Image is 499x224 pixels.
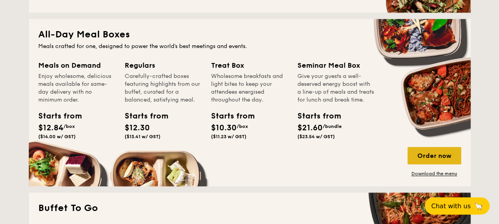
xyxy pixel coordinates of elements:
[38,202,461,215] h2: Buffet To Go
[125,110,160,122] div: Starts from
[38,60,115,71] div: Meals on Demand
[211,72,288,104] div: Wholesome breakfasts and light bites to keep your attendees energised throughout the day.
[297,123,323,133] span: $21.60
[431,202,471,210] span: Chat with us
[211,134,247,139] span: ($11.23 w/ GST)
[38,28,461,41] h2: All-Day Meal Boxes
[38,72,115,104] div: Enjoy wholesome, delicious meals available for same-day delivery with no minimum order.
[323,124,342,129] span: /bundle
[474,202,483,211] span: 🦙
[125,123,150,133] span: $12.30
[211,123,237,133] span: $10.30
[38,43,461,50] div: Meals crafted for one, designed to power the world's best meetings and events.
[297,72,374,104] div: Give your guests a well-deserved energy boost with a line-up of meals and treats for lunch and br...
[297,134,335,139] span: ($23.54 w/ GST)
[407,147,461,164] div: Order now
[38,123,64,133] span: $12.84
[407,170,461,177] a: Download the menu
[125,60,202,71] div: Regulars
[125,134,161,139] span: ($13.41 w/ GST)
[64,124,75,129] span: /box
[425,197,490,215] button: Chat with us🦙
[237,124,248,129] span: /box
[297,110,333,122] div: Starts from
[211,60,288,71] div: Treat Box
[38,134,76,139] span: ($14.00 w/ GST)
[125,72,202,104] div: Carefully-crafted boxes featuring highlights from our buffet, curated for a balanced, satisfying ...
[211,110,247,122] div: Starts from
[297,60,374,71] div: Seminar Meal Box
[38,110,74,122] div: Starts from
